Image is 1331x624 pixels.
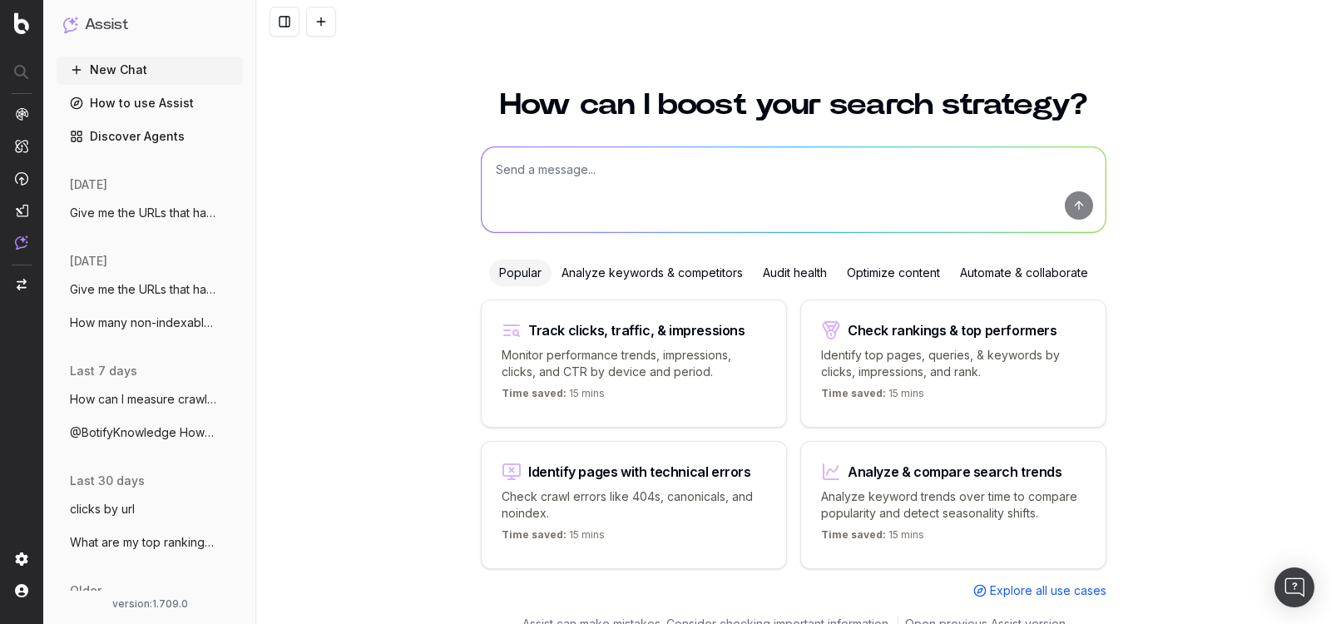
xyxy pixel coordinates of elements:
div: Open Intercom Messenger [1274,567,1314,607]
span: Time saved: [502,528,567,541]
div: Optimize content [837,260,950,286]
span: last 30 days [70,473,145,489]
a: How to use Assist [57,90,243,116]
img: Analytics [15,107,28,121]
button: What are my top ranking pages? [57,529,243,556]
button: Assist [63,13,236,37]
div: Analyze & compare search trends [848,465,1062,478]
span: Time saved: [821,528,886,541]
button: Give me the URLs that has lost the most [57,276,243,303]
p: 15 mins [821,528,924,548]
img: Activation [15,171,28,186]
div: Audit health [753,260,837,286]
span: How can I measure crawl budget in Botify [70,391,216,408]
div: version: 1.709.0 [63,597,236,611]
img: Setting [15,552,28,566]
span: [DATE] [70,176,107,193]
div: Track clicks, traffic, & impressions [528,324,745,337]
span: [DATE] [70,253,107,270]
button: How can I measure crawl budget in Botify [57,386,243,413]
h1: How can I boost your search strategy? [481,90,1106,120]
div: Analyze keywords & competitors [552,260,753,286]
span: Give me the URLs that has lost the most [70,205,216,221]
p: Identify top pages, queries, & keywords by clicks, impressions, and rank. [821,347,1086,380]
img: My account [15,584,28,597]
img: Assist [63,17,78,32]
span: What are my top ranking pages? [70,534,216,551]
div: Identify pages with technical errors [528,465,751,478]
p: 15 mins [821,387,924,407]
span: older [70,582,101,599]
img: Switch project [17,279,27,290]
p: Monitor performance trends, impressions, clicks, and CTR by device and period. [502,347,766,380]
span: @BotifyKnowledge How can I measure crawl [70,424,216,441]
div: Automate & collaborate [950,260,1098,286]
button: How many non-indexables URLs do I have o [57,310,243,336]
p: Analyze keyword trends over time to compare popularity and detect seasonality shifts. [821,488,1086,522]
span: Give me the URLs that has lost the most [70,281,216,298]
img: Assist [15,235,28,250]
div: Check rankings & top performers [848,324,1057,337]
span: Explore all use cases [990,582,1106,599]
p: 15 mins [502,528,605,548]
button: New Chat [57,57,243,83]
span: How many non-indexables URLs do I have o [70,314,216,331]
span: last 7 days [70,363,137,379]
span: Time saved: [821,387,886,399]
span: clicks by url [70,501,135,518]
h1: Assist [85,13,128,37]
img: Studio [15,204,28,217]
div: Popular [489,260,552,286]
button: clicks by url [57,496,243,522]
span: Time saved: [502,387,567,399]
a: Discover Agents [57,123,243,150]
a: Explore all use cases [973,582,1106,599]
p: Check crawl errors like 404s, canonicals, and noindex. [502,488,766,522]
img: Botify logo [14,12,29,34]
p: 15 mins [502,387,605,407]
button: @BotifyKnowledge How can I measure crawl [57,419,243,446]
button: Give me the URLs that has lost the most [57,200,243,226]
img: Intelligence [15,139,28,153]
